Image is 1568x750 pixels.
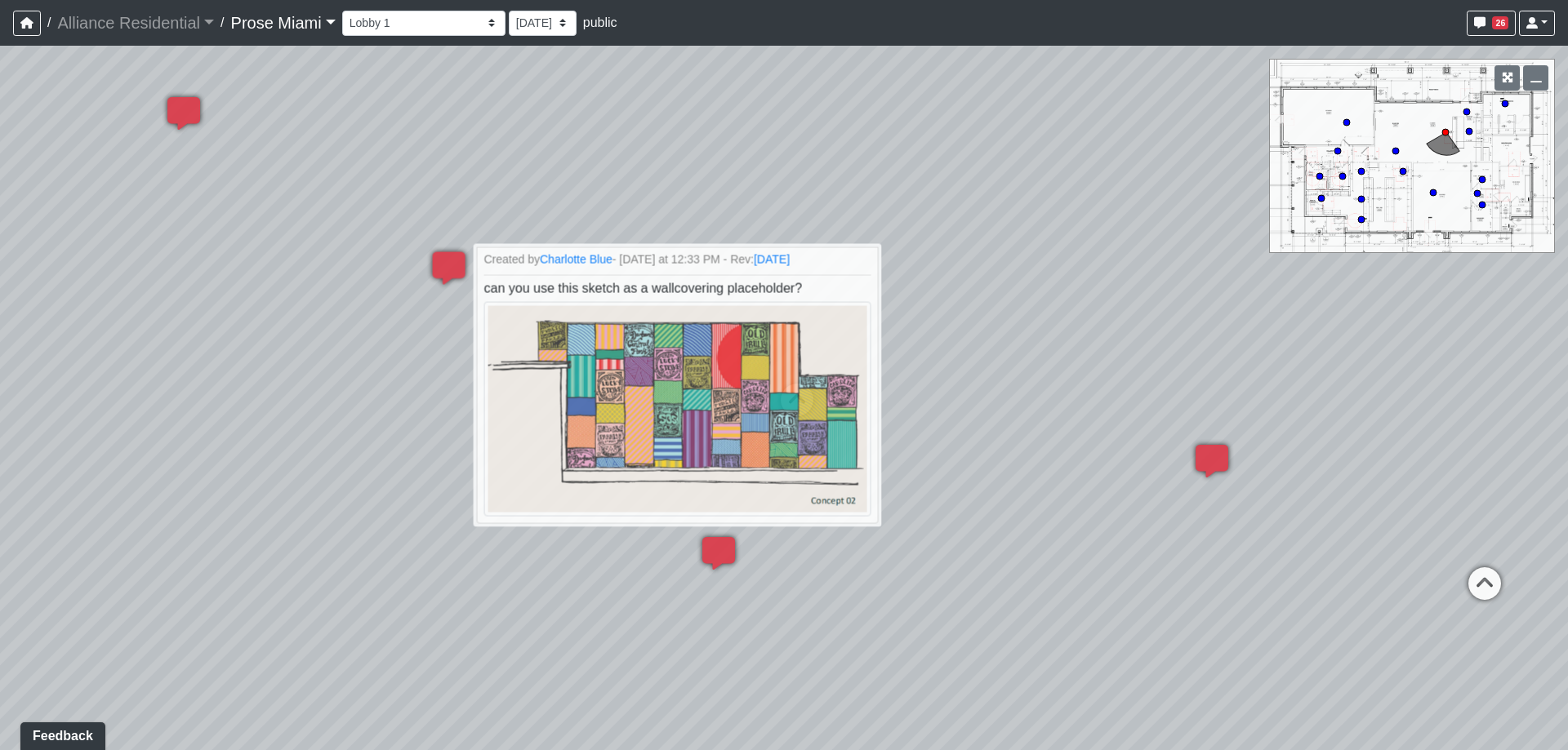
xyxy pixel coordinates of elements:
[231,7,336,39] a: Prose Miami
[57,7,214,39] a: Alliance Residential
[1492,16,1508,29] span: 26
[1467,11,1516,36] button: 26
[754,253,790,266] a: [DATE]
[484,302,871,517] img: 9Tk6diRZJc3QcLxjiYuKiv.png
[540,253,612,266] a: Charlotte Blue
[583,16,617,29] span: public
[214,7,230,39] span: /
[41,7,57,39] span: /
[484,251,871,268] small: Created by - [DATE] at 12:33 PM - Rev:
[12,717,109,750] iframe: Ybug feedback widget
[484,282,871,414] span: can you use this sketch as a wallcovering placeholder?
